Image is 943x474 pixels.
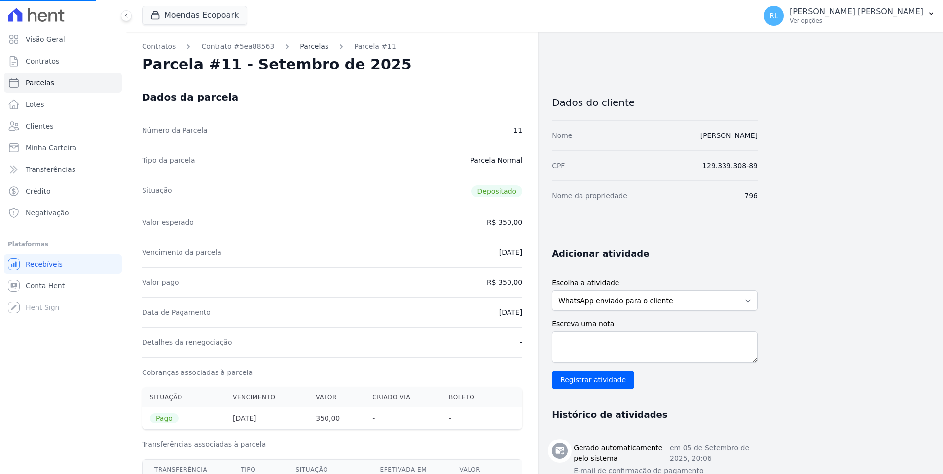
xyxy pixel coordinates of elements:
button: RL [PERSON_NAME] [PERSON_NAME] Ver opções [756,2,943,30]
a: Visão Geral [4,30,122,49]
p: [PERSON_NAME] [PERSON_NAME] [790,7,923,17]
dt: Data de Pagamento [142,307,211,317]
span: Lotes [26,100,44,109]
nav: Breadcrumb [142,41,522,52]
dt: Valor esperado [142,217,194,227]
span: Parcelas [26,78,54,88]
th: Valor [308,387,364,407]
span: Contratos [26,56,59,66]
a: Clientes [4,116,122,136]
h3: Histórico de atividades [552,409,667,421]
a: Contratos [142,41,176,52]
dt: Cobranças associadas à parcela [142,368,253,377]
h3: Dados do cliente [552,97,758,108]
dt: Nome da propriedade [552,191,627,201]
p: Ver opções [790,17,923,25]
a: Negativação [4,203,122,223]
h2: Parcela #11 - Setembro de 2025 [142,56,412,73]
span: Recebíveis [26,259,63,269]
dd: 796 [744,191,758,201]
a: Lotes [4,95,122,114]
h3: Adicionar atividade [552,248,649,260]
p: em 05 de Setembro de 2025, 20:06 [670,443,758,464]
span: Depositado [471,185,523,197]
th: 350,00 [308,407,364,430]
div: Dados da parcela [142,91,238,103]
dd: [DATE] [499,307,522,317]
a: Minha Carteira [4,138,122,158]
div: Plataformas [8,238,118,250]
dd: [DATE] [499,247,522,257]
dd: R$ 350,00 [487,217,522,227]
th: Boleto [441,387,500,407]
span: Conta Hent [26,281,65,291]
span: Transferências [26,165,75,174]
span: RL [769,12,778,19]
th: Criado via [364,387,441,407]
dt: Vencimento da parcela [142,247,221,257]
dt: Valor pago [142,277,179,287]
a: Crédito [4,181,122,201]
span: Clientes [26,121,53,131]
dd: R$ 350,00 [487,277,522,287]
a: Parcelas [300,41,328,52]
a: Contratos [4,51,122,71]
dt: Número da Parcela [142,125,208,135]
a: Parcela #11 [354,41,396,52]
span: Minha Carteira [26,143,76,153]
button: Moendas Ecopoark [142,6,247,25]
a: Contrato #5ea88563 [201,41,274,52]
a: Parcelas [4,73,122,93]
dt: CPF [552,161,565,170]
label: Escreva uma nota [552,319,758,329]
dd: 129.339.308-89 [702,161,758,170]
a: [PERSON_NAME] [700,132,758,139]
h3: Gerado automaticamente pelo sistema [574,443,670,464]
input: Registrar atividade [552,371,634,389]
dt: Situação [142,185,172,197]
h3: Transferências associadas à parcela [142,440,522,449]
span: Crédito [26,186,51,196]
a: Transferências [4,160,122,179]
th: [DATE] [225,407,308,430]
dd: Parcela Normal [470,155,522,165]
span: Pago [150,413,179,423]
dd: 11 [513,125,522,135]
label: Escolha a atividade [552,278,758,288]
th: - [364,407,441,430]
dt: Tipo da parcela [142,155,195,165]
dd: - [520,338,522,347]
th: - [441,407,500,430]
span: Visão Geral [26,34,65,44]
a: Conta Hent [4,276,122,296]
a: Recebíveis [4,254,122,274]
th: Situação [142,387,225,407]
dt: Nome [552,131,572,140]
th: Vencimento [225,387,308,407]
span: Negativação [26,208,69,218]
dt: Detalhes da renegociação [142,338,232,347]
